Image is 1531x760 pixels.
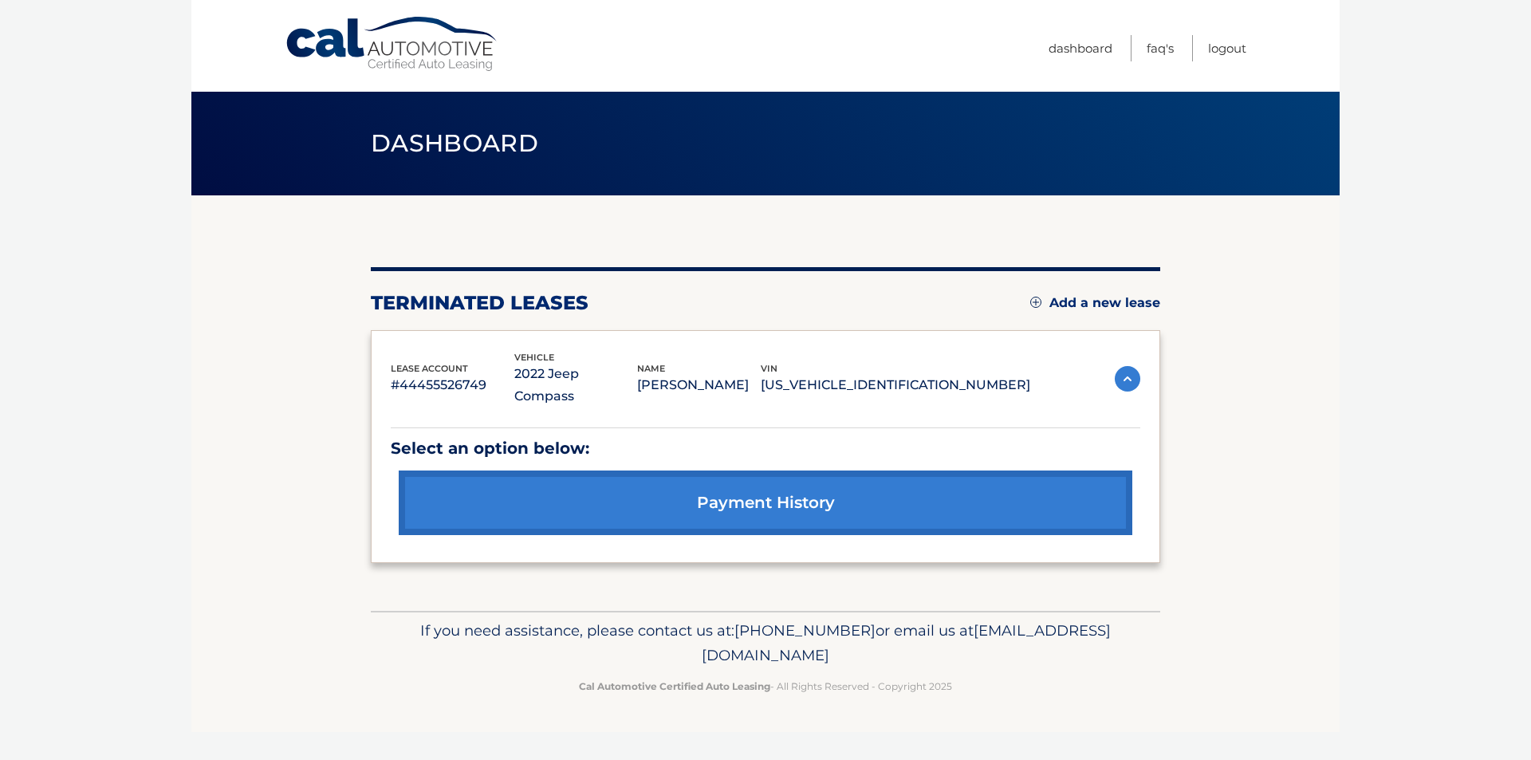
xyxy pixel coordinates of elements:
[637,363,665,374] span: name
[381,678,1150,695] p: - All Rights Reserved - Copyright 2025
[1030,297,1041,308] img: add.svg
[381,618,1150,669] p: If you need assistance, please contact us at: or email us at
[371,128,538,158] span: Dashboard
[391,435,1140,463] p: Select an option below:
[285,16,500,73] a: Cal Automotive
[1208,35,1246,61] a: Logout
[579,680,770,692] strong: Cal Automotive Certified Auto Leasing
[1115,366,1140,392] img: accordion-active.svg
[371,291,588,315] h2: terminated leases
[391,363,468,374] span: lease account
[761,363,777,374] span: vin
[1147,35,1174,61] a: FAQ's
[734,621,876,640] span: [PHONE_NUMBER]
[399,471,1132,535] a: payment history
[761,374,1030,396] p: [US_VEHICLE_IDENTIFICATION_NUMBER]
[391,374,514,396] p: #44455526749
[1030,295,1160,311] a: Add a new lease
[514,363,638,408] p: 2022 Jeep Compass
[1049,35,1112,61] a: Dashboard
[637,374,761,396] p: [PERSON_NAME]
[514,352,554,363] span: vehicle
